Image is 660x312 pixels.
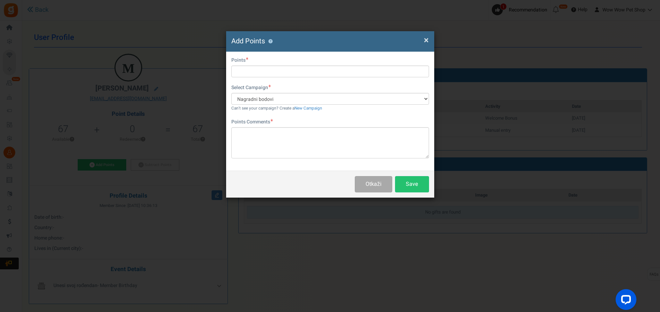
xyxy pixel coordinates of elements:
button: Save [395,176,429,192]
span: × [424,34,429,47]
a: New Campaign [294,105,322,111]
span: Add Points [231,36,265,46]
button: ? [268,39,273,44]
button: Otkaži [355,176,392,192]
label: Points Comments [231,119,273,125]
label: Select Campaign [231,84,271,91]
label: Points [231,57,248,64]
small: Can't see your campaign? Create a [231,105,322,111]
